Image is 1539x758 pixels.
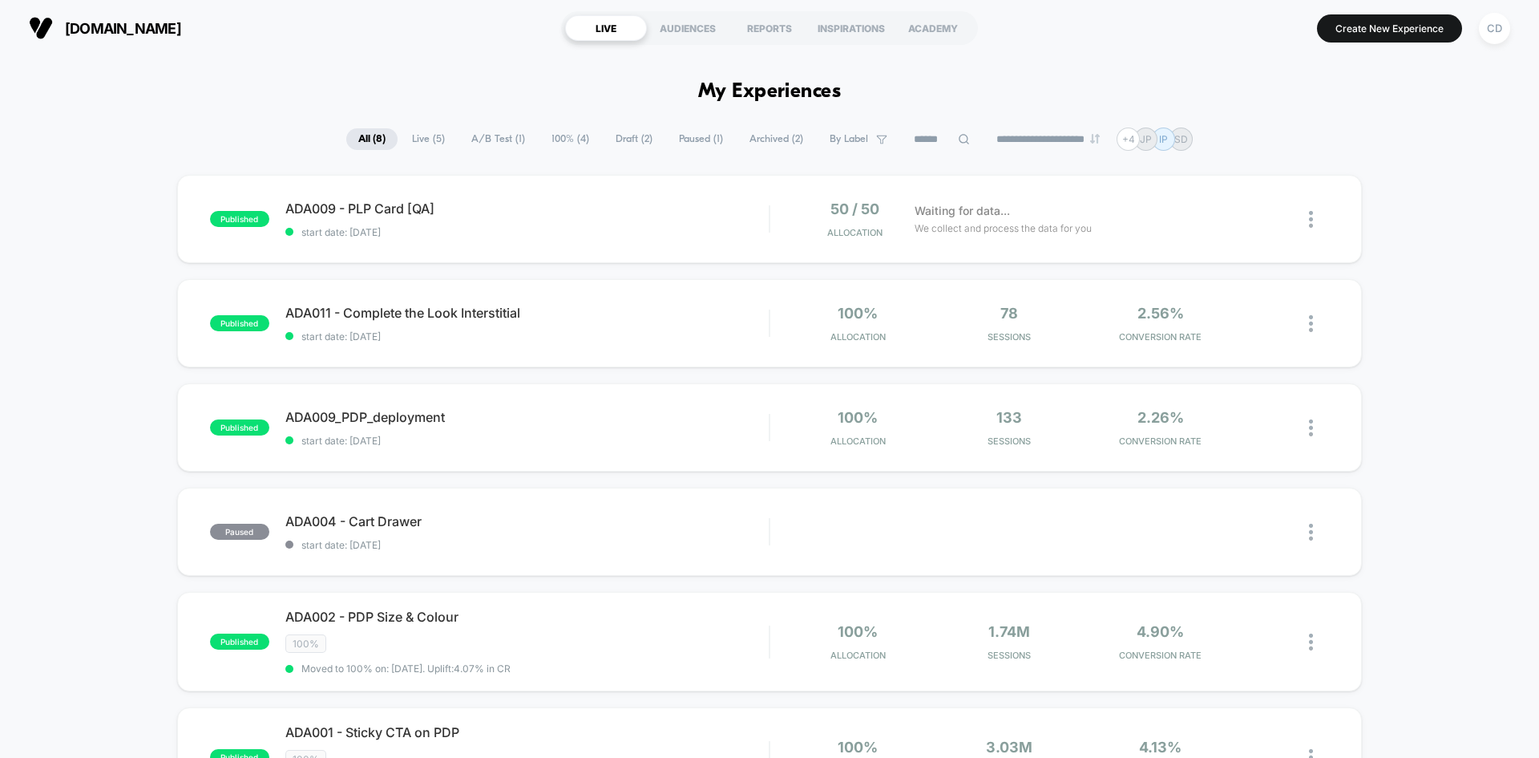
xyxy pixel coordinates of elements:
span: start date: [DATE] [285,226,769,238]
span: published [210,211,269,227]
span: 100% [838,739,878,756]
span: published [210,634,269,650]
span: All ( 8 ) [346,128,398,150]
span: ADA001 - Sticky CTA on PDP [285,724,769,740]
span: start date: [DATE] [285,539,769,551]
span: 100% [838,409,878,426]
img: close [1309,634,1313,651]
span: CONVERSION RATE [1089,331,1232,343]
span: Paused ( 1 ) [667,128,735,150]
span: ADA011 - Complete the Look Interstitial [285,305,769,321]
span: Sessions [938,436,1081,447]
button: Create New Experience [1317,14,1462,43]
div: LIVE [565,15,647,41]
span: 100% ( 4 ) [539,128,601,150]
span: Sessions [938,331,1081,343]
span: ADA004 - Cart Drawer [285,513,769,529]
span: A/B Test ( 1 ) [459,128,537,150]
img: Visually logo [29,16,53,40]
span: We collect and process the data for you [915,221,1092,236]
span: start date: [DATE] [285,435,769,447]
span: ADA009_PDP_deployment [285,409,769,425]
div: CD [1479,13,1510,44]
img: close [1309,420,1313,436]
span: 100% [838,623,878,640]
span: Allocation [830,436,886,447]
p: JP [1140,133,1152,145]
span: published [210,420,269,436]
img: end [1090,134,1100,144]
span: 4.13% [1139,739,1182,756]
span: 3.03M [986,739,1032,756]
span: Allocation [827,227,883,238]
span: start date: [DATE] [285,330,769,343]
span: 100% [838,305,878,322]
img: close [1309,524,1313,541]
span: published [210,315,269,331]
img: close [1309,315,1313,332]
div: ACADEMY [892,15,974,41]
span: Allocation [830,650,886,661]
img: close [1309,211,1313,228]
span: paused [210,524,269,540]
button: CD [1474,12,1515,45]
div: + 4 [1117,128,1140,151]
span: ADA009 - PLP Card [QA] [285,201,769,217]
span: By Label [830,133,868,145]
span: 2.56% [1137,305,1184,322]
span: Archived ( 2 ) [737,128,815,150]
div: AUDIENCES [647,15,729,41]
span: 133 [996,409,1022,426]
span: 78 [1000,305,1018,322]
span: [DOMAIN_NAME] [65,20,181,37]
h1: My Experiences [698,80,842,103]
p: IP [1159,133,1168,145]
span: 50 / 50 [830,201,879,217]
p: SD [1174,133,1188,145]
span: Sessions [938,650,1081,661]
span: Moved to 100% on: [DATE] . Uplift: 4.07% in CR [301,663,511,675]
span: 2.26% [1137,409,1184,426]
span: CONVERSION RATE [1089,650,1232,661]
span: Live ( 5 ) [400,128,457,150]
span: 1.74M [988,623,1030,640]
span: ADA002 - PDP Size & Colour [285,609,769,625]
span: CONVERSION RATE [1089,436,1232,447]
button: [DOMAIN_NAME] [24,15,186,41]
div: INSPIRATIONS [810,15,892,41]
span: 100% [285,634,326,653]
span: 4.90% [1137,623,1184,640]
span: Waiting for data... [915,202,1010,220]
span: Allocation [830,331,886,343]
div: REPORTS [729,15,810,41]
span: Draft ( 2 ) [604,128,664,150]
